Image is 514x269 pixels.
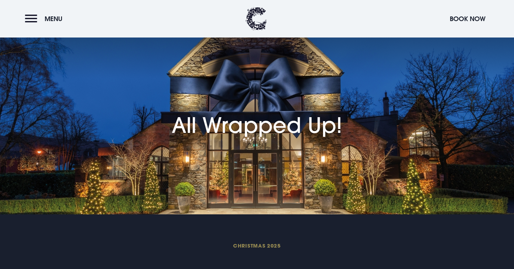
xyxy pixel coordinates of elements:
span: Menu [45,15,62,23]
button: Menu [25,11,66,26]
h1: All Wrapped Up! [172,80,342,138]
button: Book Now [446,11,489,26]
span: Christmas 2025 [87,242,427,249]
img: Clandeboye Lodge [246,7,267,30]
